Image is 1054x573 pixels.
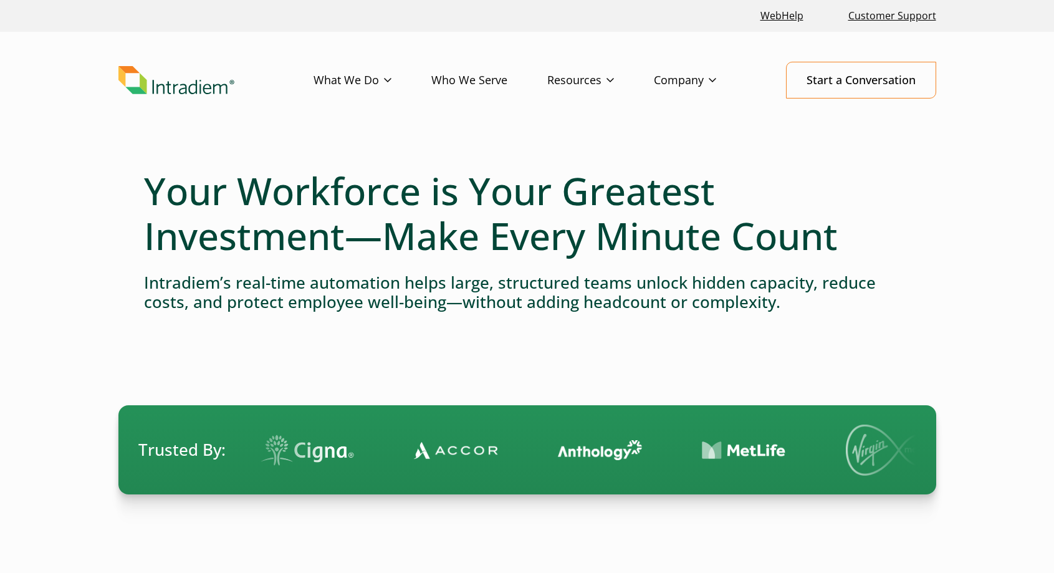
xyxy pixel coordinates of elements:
[144,273,911,312] h4: Intradiem’s real-time automation helps large, structured teams unlock hidden capacity, reduce cos...
[144,168,911,258] h1: Your Workforce is Your Greatest Investment—Make Every Minute Count
[118,66,234,95] img: Intradiem
[138,438,226,461] span: Trusted By:
[412,441,496,460] img: Contact Center Automation Accor Logo
[700,441,784,460] img: Contact Center Automation MetLife Logo
[547,62,654,99] a: Resources
[843,2,941,29] a: Customer Support
[755,2,808,29] a: Link opens in a new window
[118,66,314,95] a: Link to homepage of Intradiem
[844,425,931,476] img: Virgin Media logo.
[654,62,756,99] a: Company
[431,62,547,99] a: Who We Serve
[786,62,936,99] a: Start a Conversation
[314,62,431,99] a: What We Do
